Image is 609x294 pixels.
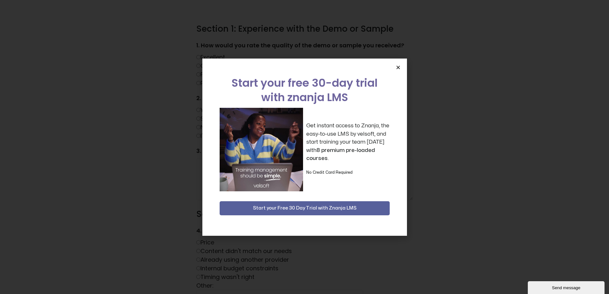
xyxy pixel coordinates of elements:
[220,108,303,191] img: a woman sitting at her laptop dancing
[220,201,390,215] button: Start your Free 30 Day Trial with Znanja LMS
[306,171,353,174] strong: No Credit Card Required
[253,204,356,212] span: Start your Free 30 Day Trial with Znanja LMS
[306,147,375,161] strong: 8 premium pre-loaded courses
[220,76,390,105] h2: Start your free 30-day trial with znanja LMS
[306,122,390,163] p: Get instant access to Znanja, the easy-to-use LMS by velsoft, and start training your team [DATE]...
[396,65,401,70] a: Close
[528,280,606,294] iframe: chat widget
